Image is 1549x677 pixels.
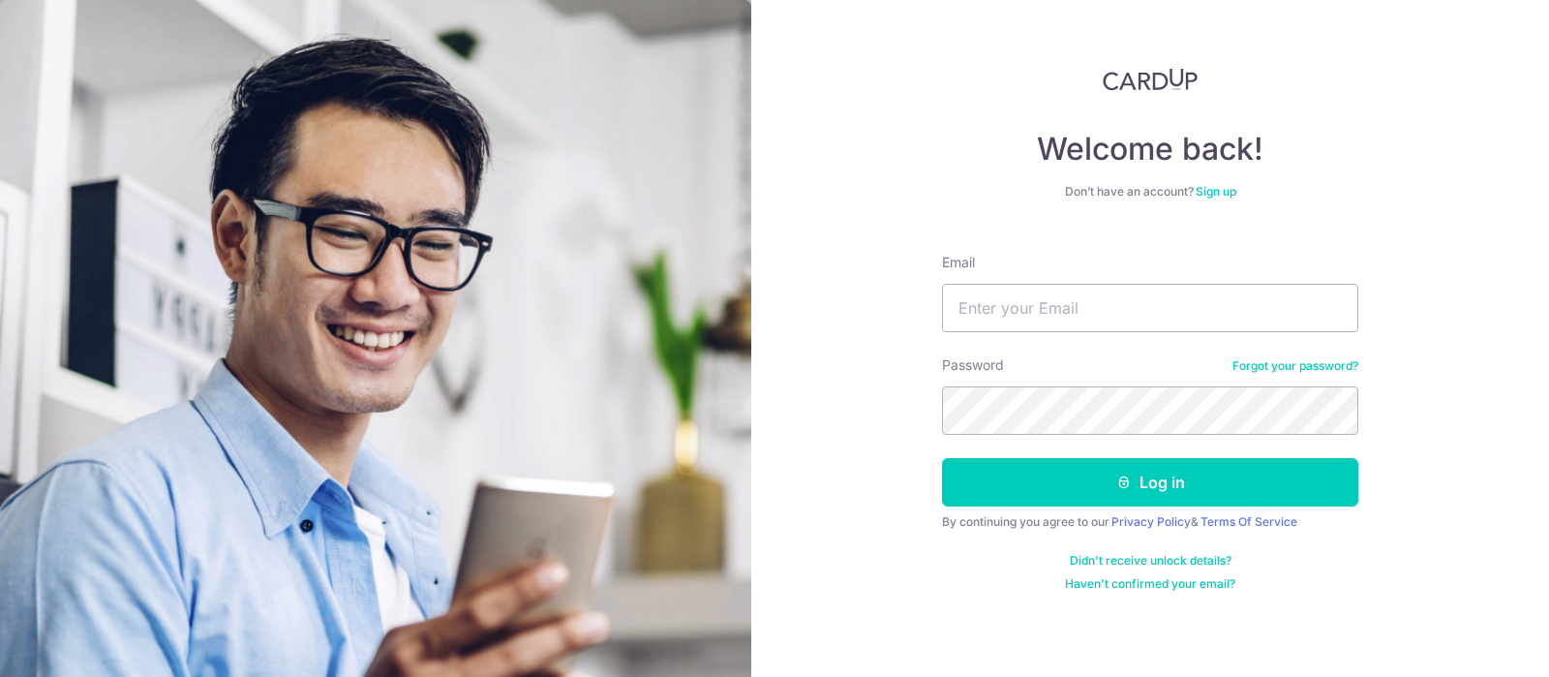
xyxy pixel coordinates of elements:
[942,514,1358,530] div: By continuing you agree to our &
[1200,514,1297,529] a: Terms Of Service
[1111,514,1191,529] a: Privacy Policy
[942,253,975,272] label: Email
[942,130,1358,169] h4: Welcome back!
[942,458,1358,507] button: Log in
[1232,358,1358,374] a: Forgot your password?
[942,284,1358,332] input: Enter your Email
[942,355,1004,375] label: Password
[942,184,1358,200] div: Don’t have an account?
[1070,553,1231,569] a: Didn't receive unlock details?
[1103,68,1198,91] img: CardUp Logo
[1196,184,1236,199] a: Sign up
[1065,576,1235,592] a: Haven't confirmed your email?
